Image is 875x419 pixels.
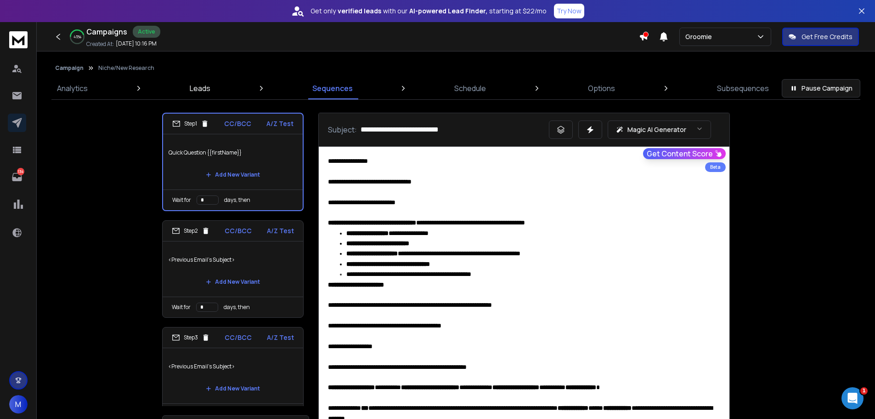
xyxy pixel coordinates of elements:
p: Sequences [312,83,353,94]
button: Add New Variant [198,379,267,398]
strong: AI-powered Lead Finder, [409,6,487,16]
div: Beta [705,162,726,172]
li: Step2CC/BCCA/Z Test<Previous Email's Subject>Add New VariantWait fordays, then [162,220,304,318]
p: Leads [190,83,210,94]
p: days, then [224,304,250,311]
p: 45 % [73,34,81,40]
p: CC/BCC [224,119,251,128]
button: Pause Campaign [782,79,860,98]
p: A/Z Test [267,333,294,342]
p: Subject: [328,124,357,135]
a: Analytics [51,77,93,99]
a: Leads [184,77,216,99]
button: M [9,395,28,413]
button: Campaign [55,64,84,72]
p: Quick Question {{firstName}} [169,140,297,166]
li: Step1CC/BCCA/Z TestQuick Question {{firstName}}Add New VariantWait fordays, then [162,113,304,211]
a: Subsequences [711,77,774,99]
div: Step 3 [172,333,210,342]
p: Wait for [172,304,191,311]
p: Try Now [557,6,581,16]
p: days, then [224,196,250,204]
p: Subsequences [717,83,769,94]
button: Add New Variant [198,166,267,184]
p: Options [588,83,615,94]
button: Try Now [554,4,584,18]
a: 134 [8,168,26,186]
p: <Previous Email's Subject> [168,247,298,273]
h1: Campaigns [86,26,127,37]
a: Options [582,77,621,99]
div: Step 1 [172,120,209,128]
p: A/Z Test [267,226,294,235]
div: Step 2 [172,227,210,235]
button: Add New Variant [198,273,267,291]
strong: verified leads [338,6,381,16]
a: Sequences [307,77,358,99]
span: 1 [860,387,868,395]
p: <Previous Email's Subject> [168,354,298,379]
img: logo [9,31,28,48]
p: Created At: [86,40,114,48]
p: A/Z Test [266,119,294,128]
button: Get Free Credits [782,28,859,46]
p: Get Free Credits [802,32,852,41]
p: Wait for [172,196,191,204]
p: Niche/New Research [98,64,154,72]
iframe: Intercom live chat [841,387,864,409]
p: Schedule [454,83,486,94]
a: Schedule [449,77,491,99]
div: Active [133,26,160,38]
p: 134 [17,168,24,175]
p: [DATE] 10:16 PM [116,40,157,47]
p: Groomie [685,32,716,41]
button: Magic AI Generator [608,121,711,139]
p: Get only with our starting at $22/mo [310,6,547,16]
p: CC/BCC [225,333,252,342]
p: CC/BCC [225,226,252,235]
p: Magic AI Generator [627,125,686,134]
p: Analytics [57,83,88,94]
button: Get Content Score [643,148,726,159]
